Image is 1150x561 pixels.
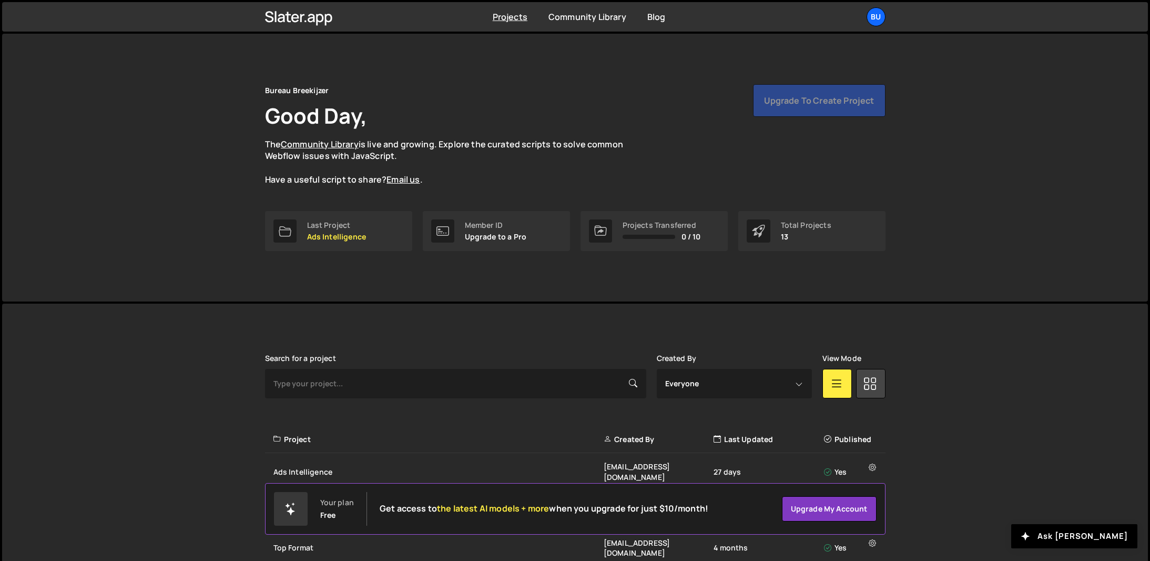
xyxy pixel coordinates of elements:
a: Community Library [548,11,626,23]
a: Community Library [281,138,359,150]
div: Ads Intelligence [273,467,604,477]
span: 0 / 10 [681,233,701,241]
a: Email us [386,174,420,185]
div: Last Updated [714,434,823,445]
div: Total Projects [781,221,831,229]
div: 4 months [714,543,823,553]
div: Top Format [273,543,604,553]
label: View Mode [822,354,861,363]
a: Ads Intelligence [EMAIL_ADDRESS][DOMAIN_NAME] 27 days Yes [265,453,886,491]
span: the latest AI models + more [437,503,549,514]
div: Published [824,434,879,445]
div: Projects Transferred [623,221,701,229]
p: 13 [781,233,831,241]
label: Search for a project [265,354,336,363]
div: Project [273,434,604,445]
div: Yes [824,467,879,477]
a: Blog [647,11,666,23]
input: Type your project... [265,369,646,398]
div: Your plan [320,498,354,507]
a: Projects [493,11,527,23]
div: Last Project [307,221,367,229]
h1: Good Day, [265,101,367,130]
div: 27 days [714,467,823,477]
div: Member ID [465,221,527,229]
div: Yes [824,543,879,553]
a: Bu [867,7,886,26]
div: Free [320,511,336,519]
p: The is live and growing. Explore the curated scripts to solve common Webflow issues with JavaScri... [265,138,644,186]
p: Ads Intelligence [307,233,367,241]
p: Upgrade to a Pro [465,233,527,241]
div: Created By [604,434,714,445]
h2: Get access to when you upgrade for just $10/month! [380,504,708,514]
a: Upgrade my account [782,496,877,522]
button: Ask [PERSON_NAME] [1011,524,1137,548]
a: Last Project Ads Intelligence [265,211,412,251]
label: Created By [657,354,697,363]
div: [EMAIL_ADDRESS][DOMAIN_NAME] [604,462,714,482]
div: [EMAIL_ADDRESS][DOMAIN_NAME] [604,538,714,558]
div: Bureau Breekijzer [265,84,329,97]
